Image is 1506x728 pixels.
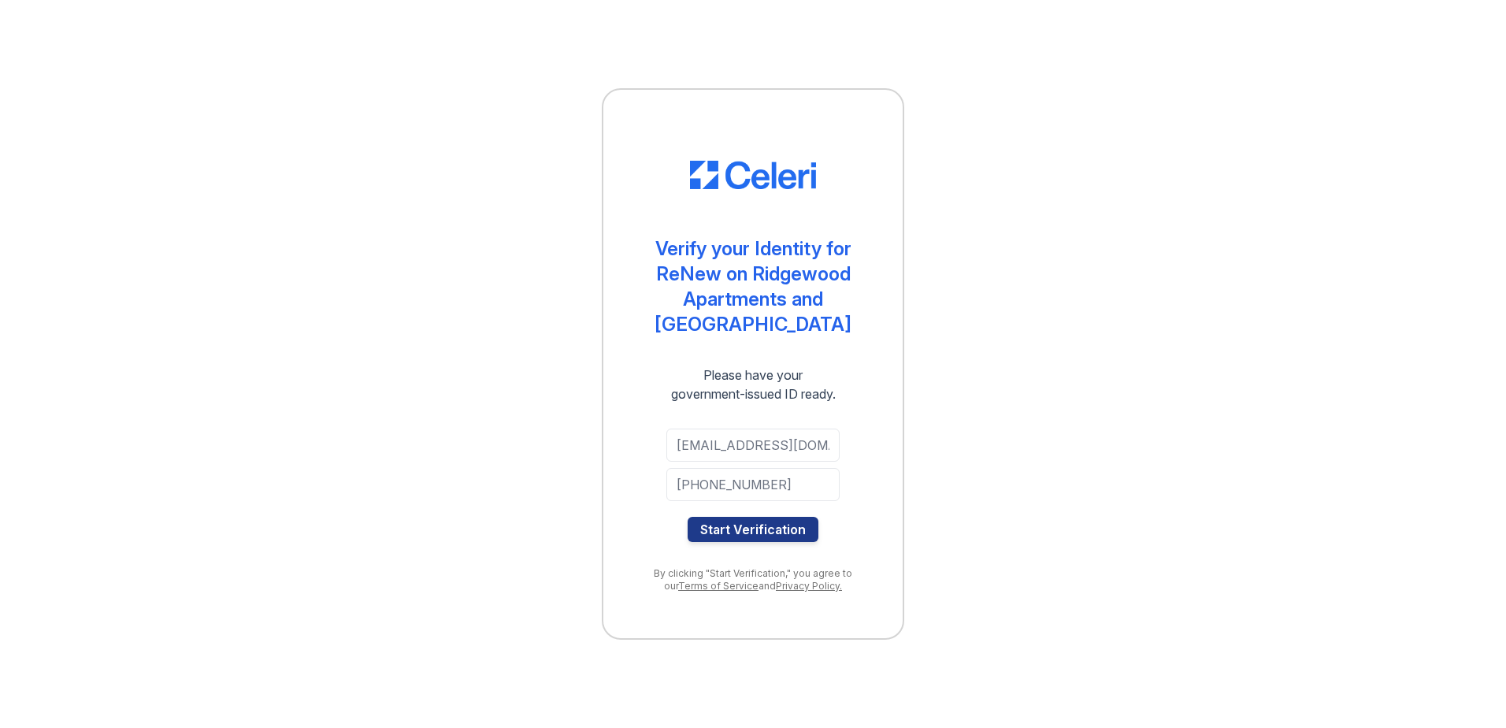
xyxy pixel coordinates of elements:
a: Terms of Service [678,580,759,592]
a: Privacy Policy. [776,580,842,592]
div: Please have your government-issued ID ready. [643,366,864,403]
input: Email [666,429,840,462]
input: Phone [666,468,840,501]
button: Start Verification [688,517,818,542]
div: By clicking "Start Verification," you agree to our and [635,567,871,592]
div: Verify your Identity for ReNew on Ridgewood Apartments and [GEOGRAPHIC_DATA] [635,236,871,337]
img: CE_Logo_Blue-a8612792a0a2168367f1c8372b55b34899dd931a85d93a1a3d3e32e68fde9ad4.png [690,161,816,189]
